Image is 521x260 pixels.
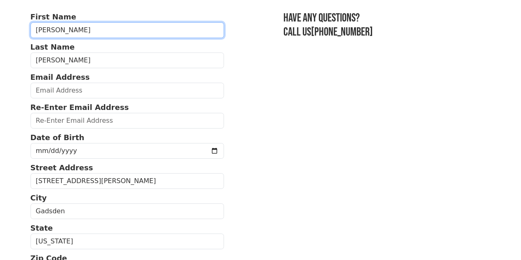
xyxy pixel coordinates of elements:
strong: First Name [31,12,76,21]
strong: Email Address [31,73,90,81]
input: Street Address [31,173,224,189]
strong: Last Name [31,43,75,51]
strong: Date of Birth [31,133,85,142]
strong: Re-Enter Email Address [31,103,129,112]
a: [PHONE_NUMBER] [311,25,373,39]
h3: Call us [283,25,490,39]
h3: Have any questions? [283,11,490,25]
input: Last Name [31,52,224,68]
input: Email Address [31,83,224,98]
strong: City [31,193,47,202]
strong: Street Address [31,163,93,172]
input: Re-Enter Email Address [31,113,224,129]
input: City [31,203,224,219]
strong: State [31,224,53,232]
input: First Name [31,22,224,38]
